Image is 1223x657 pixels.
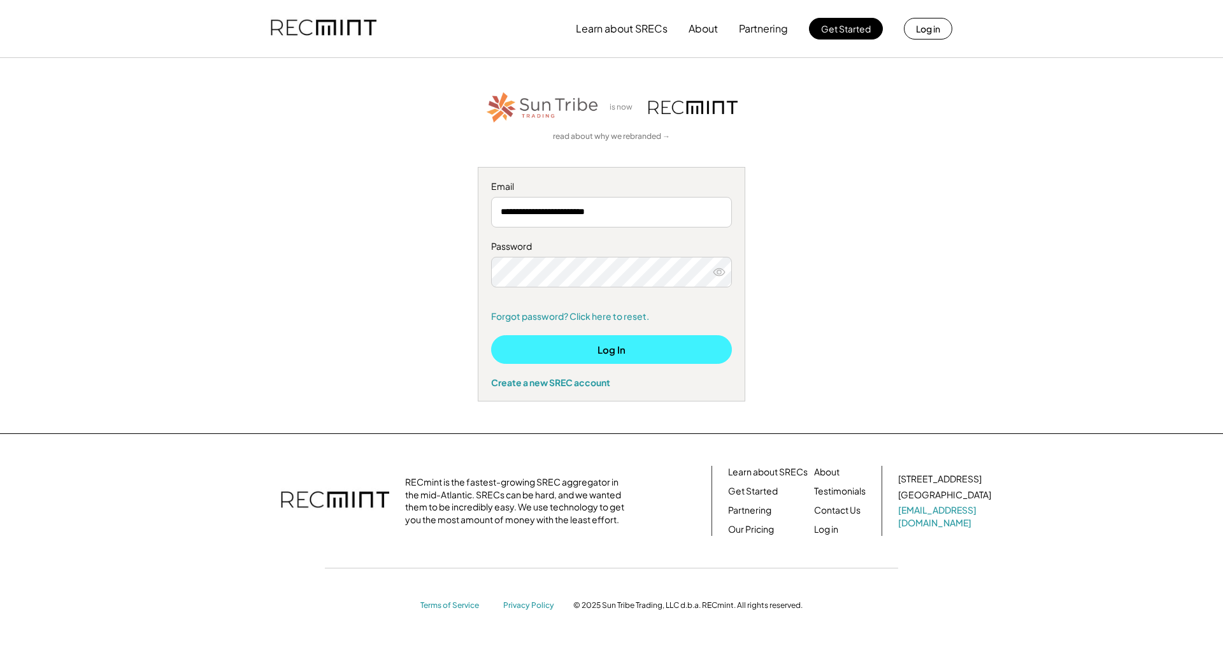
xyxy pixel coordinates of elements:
button: Partnering [739,16,788,41]
a: Terms of Service [420,600,490,611]
div: RECmint is the fastest-growing SREC aggregator in the mid-Atlantic. SRECs can be hard, and we wan... [405,476,631,526]
a: read about why we rebranded → [553,131,670,142]
button: Log In [491,335,732,364]
div: [GEOGRAPHIC_DATA] [898,489,991,502]
div: [STREET_ADDRESS] [898,473,982,486]
a: Privacy Policy [503,600,561,611]
img: recmint-logotype%403x.png [281,479,389,523]
a: Log in [814,523,838,536]
div: Password [491,240,732,253]
a: Testimonials [814,485,866,498]
div: is now [606,102,642,113]
img: recmint-logotype%403x.png [271,7,376,50]
button: Log in [904,18,952,40]
a: Contact Us [814,504,861,517]
div: Email [491,180,732,193]
img: STT_Horizontal_Logo%2B-%2BColor.png [485,90,600,125]
a: Forgot password? Click here to reset. [491,310,732,323]
a: [EMAIL_ADDRESS][DOMAIN_NAME] [898,504,994,529]
button: Learn about SRECs [576,16,668,41]
button: Get Started [809,18,883,40]
a: About [814,466,840,479]
div: Create a new SREC account [491,377,732,388]
img: recmint-logotype%403x.png [648,101,738,114]
a: Our Pricing [728,523,774,536]
a: Get Started [728,485,778,498]
button: About [689,16,718,41]
a: Learn about SRECs [728,466,808,479]
a: Partnering [728,504,771,517]
div: © 2025 Sun Tribe Trading, LLC d.b.a. RECmint. All rights reserved. [573,600,803,610]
